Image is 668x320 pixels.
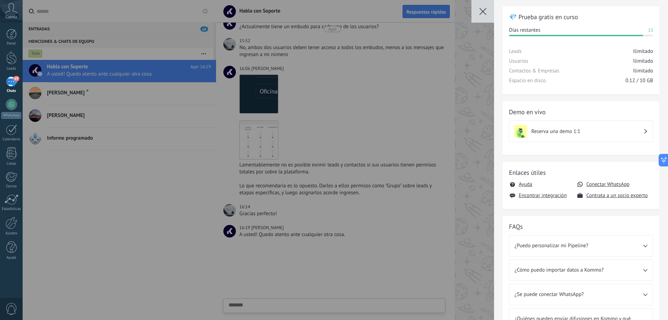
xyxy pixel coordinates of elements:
[515,267,643,274] span: ¿Cómo puedo importar datos a Kommo?
[586,192,648,199] button: Contrata a un socio experto
[1,41,22,46] div: Panel
[519,181,532,188] button: Ayuda
[509,68,559,75] span: Contactos & Empresas
[586,181,629,188] button: Conectar WhatsApp
[509,27,540,34] span: Días restantes
[509,168,653,177] h2: Enlaces útiles
[509,108,653,116] h2: Demo en vivo
[1,89,22,93] div: Chats
[509,259,653,281] div: ¿Cómo puedo importar datos a Kommo?
[509,77,546,84] span: Espacio en disco
[515,291,643,298] span: ¿Se puede conectar WhatsApp?
[509,222,653,231] h2: FAQs
[633,58,653,65] span: Ilimitado
[1,256,22,260] div: Ayuda
[509,235,653,257] div: ¿Puedo personalizar mi Pipeline?
[509,48,522,55] span: Leads
[509,58,528,65] span: Usuarios
[6,15,17,19] span: Cuenta
[1,112,21,119] div: WhatsApp
[1,67,22,71] div: Leads
[1,137,22,142] div: Calendario
[509,13,653,21] h2: 💎 Prueba gratis en curso
[1,207,22,211] div: Estadísticas
[1,184,22,189] div: Correo
[515,242,643,249] span: ¿Puedo personalizar mi Pipeline?
[509,284,653,305] div: ¿Se puede conectar WhatsApp?
[633,68,653,75] span: Ilimitado
[519,192,567,199] button: Encontrar integración
[1,231,22,236] div: Ajustes
[531,128,643,135] h3: Reserva una demo 1:1
[633,48,653,55] span: Ilimitado
[13,76,19,81] span: 69
[648,27,653,34] span: 13
[626,77,653,84] span: 0.12 / 10 GB
[1,162,22,166] div: Listas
